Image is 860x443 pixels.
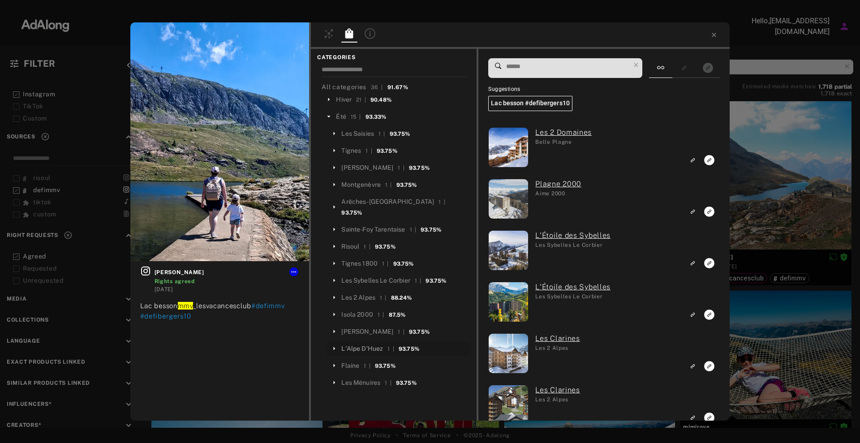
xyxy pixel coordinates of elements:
div: [PERSON_NAME] [341,163,393,172]
button: Link to similar product [684,412,701,424]
div: Les 2 Alpes [535,396,580,404]
div: 93.75% [390,130,410,138]
div: 1 | [385,181,392,189]
img: corbier-sybelles-etoile-des-sybelles-ete.jpg [480,282,537,322]
mark: mmv [178,302,193,310]
div: 93.75% [396,379,417,387]
span: CATEGORIES [317,53,470,61]
div: Risoul [341,242,359,251]
div: Isola 2000 [341,310,373,319]
h6: Lac besson #defibergers10 [488,96,572,111]
div: 90.48% [370,96,391,104]
div: Les Sybelles Le Corbier [535,241,611,249]
div: [PERSON_NAME] [341,327,393,336]
div: 1 | [385,379,391,387]
div: All categories [322,82,408,92]
div: 1 | [439,198,445,206]
div: Les Sybelles Le Corbier [341,276,410,285]
div: Été [336,112,346,121]
div: Les Saisies [341,129,374,138]
div: 93.75% [426,277,446,285]
span: #defibergers10 [140,312,191,320]
div: 1 | [387,345,394,353]
div: 93.75% [341,209,362,217]
div: 1 | [365,147,372,155]
button: Link to exact product [701,154,718,166]
div: 21 | [356,96,366,104]
div: Belle Plagne [535,138,592,146]
div: 1 | [398,164,404,172]
button: Link to similar product [684,206,701,218]
button: Link to exact product [701,206,718,218]
div: Les 2 Alpes [341,293,375,302]
span: #defimmv [251,302,285,310]
div: 87.5% [389,311,406,319]
time: 2025-08-18T13:49:53.000Z [155,286,173,292]
div: 93.75% [396,181,417,189]
button: Link to similar product [684,309,701,321]
div: 91.67% [387,83,408,91]
div: 1 | [364,243,370,251]
a: (ada-mmv-14) Les 2 Domaines: Belle Plagne [535,127,592,138]
div: Les 2 Alpes [535,344,580,352]
img: les-2-alpes-les-clarines-ete.jpg [480,385,537,425]
div: Hiver [336,95,352,104]
a: (ada-mmv-34) Les Clarines: Les 2 Alpes [535,385,580,396]
div: Aime 2000 [535,189,581,198]
div: 1 | [380,294,387,302]
div: Widget de chat [815,400,860,443]
img: les-2-alpes-les-clarines-hiver.jpg [480,334,537,373]
div: 93.75% [421,226,441,234]
div: Sainte-Foy Tarentaise [341,225,405,234]
div: Arêches-[GEOGRAPHIC_DATA] [341,197,434,206]
button: Link to similar product [684,360,701,372]
div: Montgenèvre [341,180,381,189]
div: 1 | [378,130,385,138]
div: 93.75% [377,147,397,155]
a: (ada-mmv-15) Plagne 2000: Aime 2000 [535,179,581,189]
div: 93.33% [365,113,387,121]
a: (ada-mmv-10) Les Clarines: Les 2 Alpes [535,333,580,344]
img: plagne-aime-2000-plagne-2000-hiver.jpg [480,179,537,219]
a: (ada-mmv-21) L'Étoile des Sybelles: Les Sybelles Le Corbier [535,282,611,292]
div: 88.24% [391,294,412,302]
div: 93.75% [393,260,414,268]
span: [PERSON_NAME] [155,268,300,276]
button: Show only exact products linked [700,62,716,74]
div: Les Ménuires [341,378,380,387]
div: 1 | [382,260,389,268]
span: _lesvacancesclub [178,302,251,310]
div: 1 | [364,362,370,370]
button: Link to exact product [701,309,718,321]
div: Tignes [341,146,361,155]
div: Flaine [341,361,359,370]
iframe: Chat Widget [815,400,860,443]
div: 1 | [378,311,384,319]
img: corbier-sybelles-etoile-des-sybelles-hiver.jpg [480,231,537,270]
button: Link to similar product [684,154,701,166]
span: Suggestions [488,85,564,94]
img: belle-plagne-2-domaines-hiver.jpg [480,128,537,167]
div: Tignes 1800 [341,259,378,268]
div: 93.75% [375,243,396,251]
button: Link to exact product [701,257,718,269]
div: L'Alpe D'Huez [341,344,383,353]
span: Rights agreed [155,278,195,284]
button: Link to similar product [684,257,701,269]
div: Les Sybelles Le Corbier [535,292,611,301]
button: Link to exact product [701,360,718,372]
div: 36 | [371,83,383,91]
div: 1 | [398,328,404,336]
div: 1 | [415,277,421,285]
span: Lac besson [140,302,251,310]
div: 15 | [351,113,361,121]
a: (ada-mmv-33) L'Étoile des Sybelles: Les Sybelles Le Corbier [535,230,611,241]
button: Link to exact product [701,412,718,424]
button: Show only similar products linked [676,62,692,74]
div: 93.75% [409,164,430,172]
div: 93.75% [399,345,419,353]
div: 93.75% [409,328,430,336]
div: 93.75% [375,362,396,370]
div: 1 | [410,226,417,234]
